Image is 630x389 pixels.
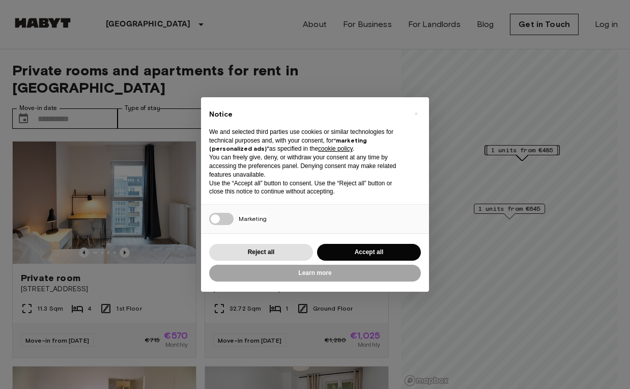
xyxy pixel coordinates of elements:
h2: Notice [209,109,405,120]
button: Accept all [317,244,421,261]
p: Use the “Accept all” button to consent. Use the “Reject all” button or close this notice to conti... [209,179,405,197]
button: Learn more [209,265,421,282]
button: Reject all [209,244,313,261]
span: × [414,107,418,120]
a: cookie policy [318,145,353,152]
span: Marketing [239,215,267,223]
button: Close this notice [408,105,424,122]
p: You can freely give, deny, or withdraw your consent at any time by accessing the preferences pane... [209,153,405,179]
p: We and selected third parties use cookies or similar technologies for technical purposes and, wit... [209,128,405,153]
strong: “marketing (personalized ads)” [209,136,367,153]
